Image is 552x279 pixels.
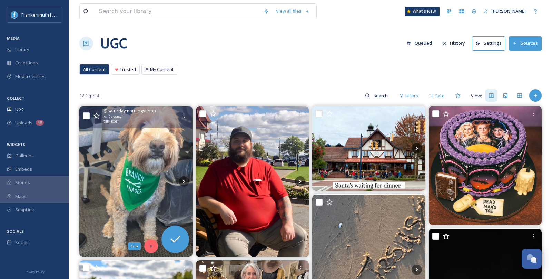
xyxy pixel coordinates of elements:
[103,119,117,124] span: 755 x 1006
[15,73,46,80] span: Media Centres
[509,36,542,50] button: Sources
[120,66,136,73] span: Trusted
[109,114,122,119] span: Carousel
[522,249,542,269] button: Open Chat
[83,66,106,73] span: All Content
[439,37,469,50] button: History
[24,267,45,276] a: Privacy Policy
[7,142,25,147] span: WIDGETS
[11,11,18,18] img: Social%20Media%20PFP%202025.jpg
[403,37,439,50] a: Queued
[15,60,38,66] span: Collections
[429,106,542,225] img: I Smell Children..... 🎶
[196,106,309,257] img: Back home from a family vacation at Frankenmuth, Michigan! Much needed time off away from everyth...
[492,8,526,14] span: [PERSON_NAME]
[15,207,34,213] span: SnapLink
[15,239,30,246] span: Socials
[79,106,193,257] img: Our customers are shining again! Kim's pup is stealing the show as Branch Manager. Nikki's cozy d...
[480,4,529,18] a: [PERSON_NAME]
[435,92,445,99] span: Date
[128,242,141,250] div: Skip
[439,37,472,50] a: History
[403,37,435,50] button: Queued
[21,11,73,18] span: Frankenmuth [US_STATE]
[7,36,20,41] span: MEDIA
[370,89,392,102] input: Search
[15,152,34,159] span: Galleries
[15,120,32,126] span: Uploads
[405,92,418,99] span: Filters
[472,36,509,50] a: Settings
[24,270,45,274] span: Privacy Policy
[15,166,32,172] span: Embeds
[103,108,156,114] span: @ saturdaymorningsshop
[471,92,482,99] span: View:
[312,106,425,191] img: 𝐀𝐮𝐟 𝐖𝐢𝐞𝐝𝐞𝐫𝐬𝐞𝐡𝐞𝐧 𝐅𝐫𝐚𝐧𝐤𝐞𝐧𝐦𝐮𝐭𝐡, 𝐌𝐈 🎅🏻 We were fortunate to be able to add Frankenmuth, MI to our tri...
[472,36,505,50] button: Settings
[150,66,174,73] span: My Content
[100,33,127,54] a: UGC
[7,229,24,234] span: SOCIALS
[273,4,313,18] a: View all files
[7,96,24,101] span: COLLECT
[405,7,440,16] a: What's New
[15,193,27,200] span: Maps
[15,179,30,186] span: Stories
[15,106,24,113] span: UGC
[96,4,260,19] input: Search your library
[36,120,44,126] div: 40
[15,46,29,53] span: Library
[79,92,102,99] span: 12.1k posts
